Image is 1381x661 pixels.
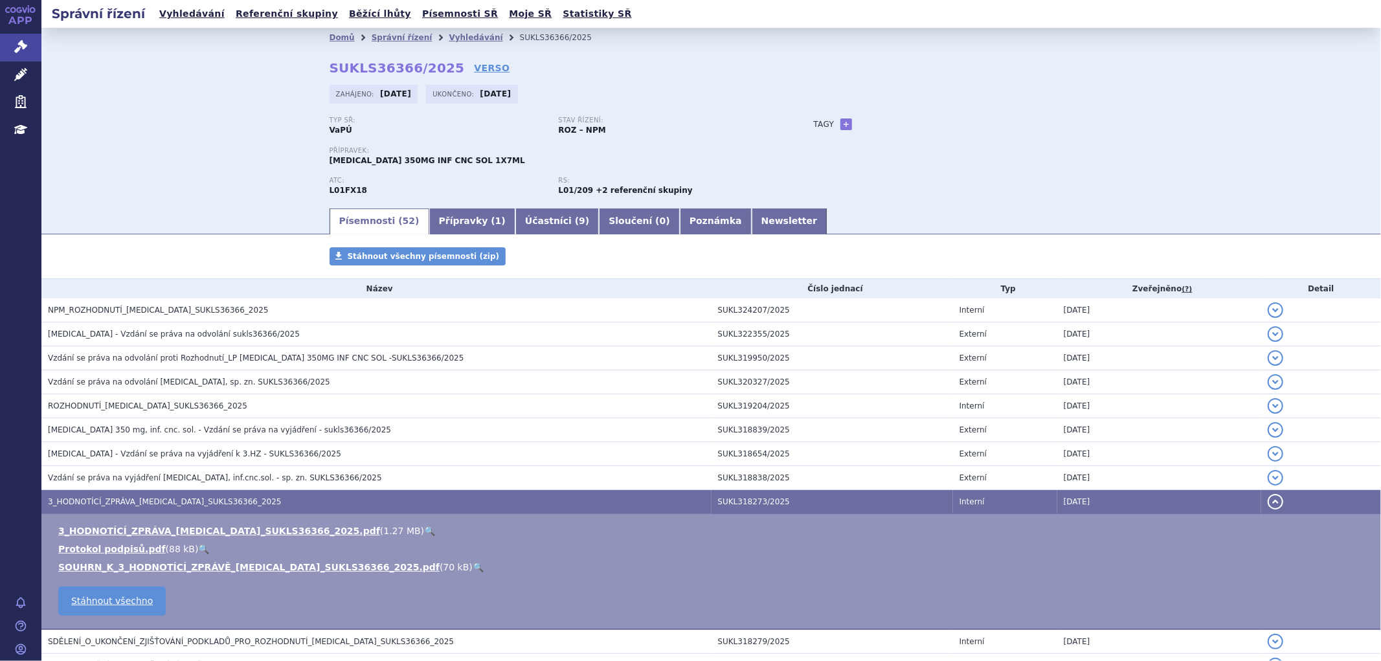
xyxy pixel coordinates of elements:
strong: VaPÚ [330,126,352,135]
h3: Tagy [814,117,835,132]
button: detail [1268,350,1283,366]
a: Domů [330,33,355,42]
h2: Správní řízení [41,5,155,23]
a: SOUHRN_K_3_HODNOTÍCÍ_ZPRÁVĚ_[MEDICAL_DATA]_SUKLS36366_2025.pdf [58,562,440,572]
td: SUKL319204/2025 [712,394,953,418]
span: RYBREVANT - Vzdání se práva na vyjádření k 3.HZ - SUKLS36366/2025 [48,449,341,458]
a: Referenční skupiny [232,5,342,23]
span: ROZHODNUTÍ_RYBREVANT_SUKLS36366_2025 [48,401,247,410]
a: + [840,118,852,130]
a: Protokol podpisů.pdf [58,544,166,554]
span: [MEDICAL_DATA] 350MG INF CNC SOL 1X7ML [330,156,525,165]
td: [DATE] [1057,490,1261,514]
strong: SUKLS36366/2025 [330,60,465,76]
button: detail [1268,422,1283,438]
span: Interní [960,497,985,506]
span: Vzdání se práva na odvolání proti Rozhodnutí_LP RYBREVANT 350MG INF CNC SOL -SUKLS36366/2025 [48,353,464,363]
span: Interní [960,306,985,315]
a: Moje SŘ [505,5,556,23]
td: SUKL324207/2025 [712,298,953,322]
span: Externí [960,473,987,482]
button: detail [1268,446,1283,462]
a: Stáhnout všechno [58,587,166,616]
span: Ukončeno: [432,89,477,99]
span: 9 [579,216,585,226]
a: 🔍 [473,562,484,572]
span: Externí [960,330,987,339]
button: detail [1268,494,1283,510]
span: Externí [960,377,987,387]
span: RYBREVANT - Vzdání se práva na odvolání sukls36366/2025 [48,330,300,339]
button: detail [1268,470,1283,486]
td: SUKL318654/2025 [712,442,953,466]
span: 1.27 MB [383,526,420,536]
p: RS: [559,177,775,185]
a: Přípravky (1) [429,208,515,234]
td: [DATE] [1057,346,1261,370]
li: ( ) [58,543,1368,555]
th: Číslo jednací [712,279,953,298]
td: [DATE] [1057,298,1261,322]
button: detail [1268,374,1283,390]
button: detail [1268,398,1283,414]
a: Vyhledávání [155,5,229,23]
span: Externí [960,449,987,458]
strong: amivantamab k léčbě pokročilého NSCLC s pozitivitou EGFR mutace v kombinaci s karboplatinou a pem... [559,186,594,195]
td: [DATE] [1057,442,1261,466]
td: [DATE] [1057,322,1261,346]
span: 52 [403,216,415,226]
strong: [DATE] [480,89,511,98]
span: Interní [960,401,985,410]
a: 3_HODNOTÍCÍ_ZPRÁVA_[MEDICAL_DATA]_SUKLS36366_2025.pdf [58,526,380,536]
span: NPM_ROZHODNUTÍ_RYBREVANT_SUKLS36366_2025 [48,306,268,315]
button: detail [1268,302,1283,318]
td: [DATE] [1057,418,1261,442]
strong: +2 referenční skupiny [596,186,692,195]
a: Písemnosti (52) [330,208,429,234]
span: 1 [495,216,502,226]
a: 🔍 [198,544,209,554]
td: [DATE] [1057,629,1261,654]
span: Vzdání se práva na vyjádření RYBREVANT, inf.cnc.sol. - sp. zn. SUKLS36366/2025 [48,473,382,482]
td: SUKL320327/2025 [712,370,953,394]
button: detail [1268,326,1283,342]
a: Běžící lhůty [345,5,415,23]
span: 3_HODNOTÍCÍ_ZPRÁVA_RYBREVANT_SUKLS36366_2025 [48,497,282,506]
td: SUKL322355/2025 [712,322,953,346]
td: [DATE] [1057,370,1261,394]
td: SUKL318838/2025 [712,466,953,490]
td: SUKL318273/2025 [712,490,953,514]
td: [DATE] [1057,394,1261,418]
td: SUKL319950/2025 [712,346,953,370]
span: Stáhnout všechny písemnosti (zip) [348,252,500,261]
td: SUKL318839/2025 [712,418,953,442]
button: detail [1268,634,1283,649]
p: Stav řízení: [559,117,775,124]
a: VERSO [474,62,510,74]
span: Externí [960,425,987,434]
th: Název [41,279,712,298]
strong: [DATE] [380,89,411,98]
span: RYBREVANT 350 mg, inf. cnc. sol. - Vzdání se práva na vyjádření - sukls36366/2025 [48,425,391,434]
p: ATC: [330,177,546,185]
th: Zveřejněno [1057,279,1261,298]
td: SUKL318279/2025 [712,629,953,654]
td: [DATE] [1057,466,1261,490]
p: Přípravek: [330,147,788,155]
span: 0 [660,216,666,226]
span: Zahájeno: [336,89,377,99]
strong: AMIVANTAMAB [330,186,368,195]
abbr: (?) [1182,285,1192,294]
span: Externí [960,353,987,363]
th: Detail [1261,279,1381,298]
span: 88 kB [169,544,195,554]
li: ( ) [58,524,1368,537]
a: Stáhnout všechny písemnosti (zip) [330,247,506,265]
strong: ROZ – NPM [559,126,606,135]
span: Interní [960,637,985,646]
a: Poznámka [680,208,752,234]
a: Newsletter [752,208,827,234]
li: ( ) [58,561,1368,574]
span: 70 kB [443,562,469,572]
span: Vzdání se práva na odvolání RYBREVANT, sp. zn. SUKLS36366/2025 [48,377,330,387]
